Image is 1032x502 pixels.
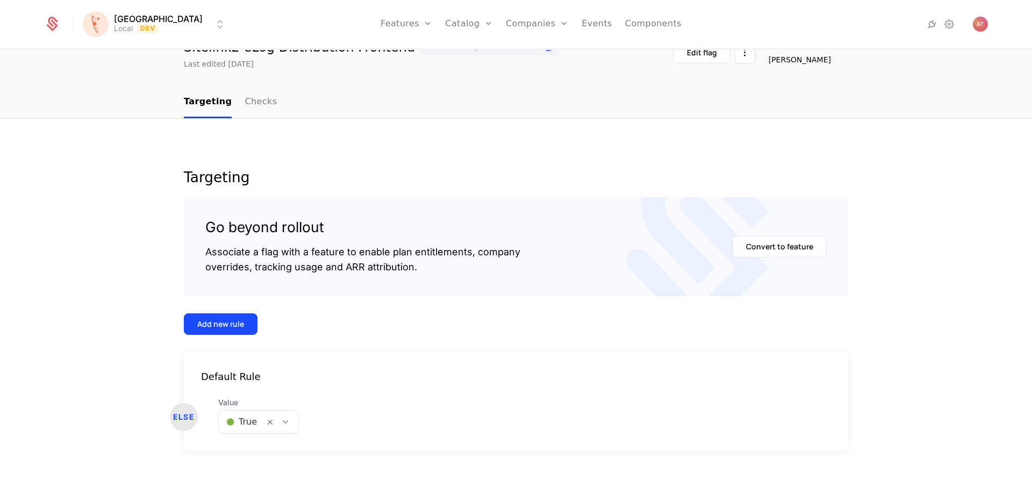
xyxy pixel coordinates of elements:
button: Add new rule [184,313,257,335]
a: Checks [245,87,277,118]
img: Florence [83,11,109,37]
span: [GEOGRAPHIC_DATA] [114,15,203,23]
button: Select environment [86,12,226,36]
img: Ana Tot [973,17,988,32]
span: [PERSON_NAME] [769,54,831,65]
div: Add new rule [197,319,244,329]
div: Go beyond rollout [205,219,520,236]
a: Targeting [184,87,232,118]
ul: Choose Sub Page [184,87,277,118]
span: Value [218,397,298,408]
button: Convert to feature [733,236,827,257]
button: Edit flag [673,41,730,63]
div: Associate a flag with a feature to enable plan entitlements, company overrides, tracking usage an... [205,245,520,275]
div: Local [114,23,133,34]
a: Settings [943,18,956,31]
a: Integrations [926,18,938,31]
span: Dev [137,24,159,33]
button: Select action [735,41,755,63]
nav: Main [184,87,848,118]
button: Open user button [973,17,988,32]
div: Default Rule [184,369,848,384]
div: Edit flag [687,47,717,58]
div: ELSE [170,403,198,431]
div: Last edited [DATE] [184,59,254,69]
div: Targeting [184,170,848,184]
